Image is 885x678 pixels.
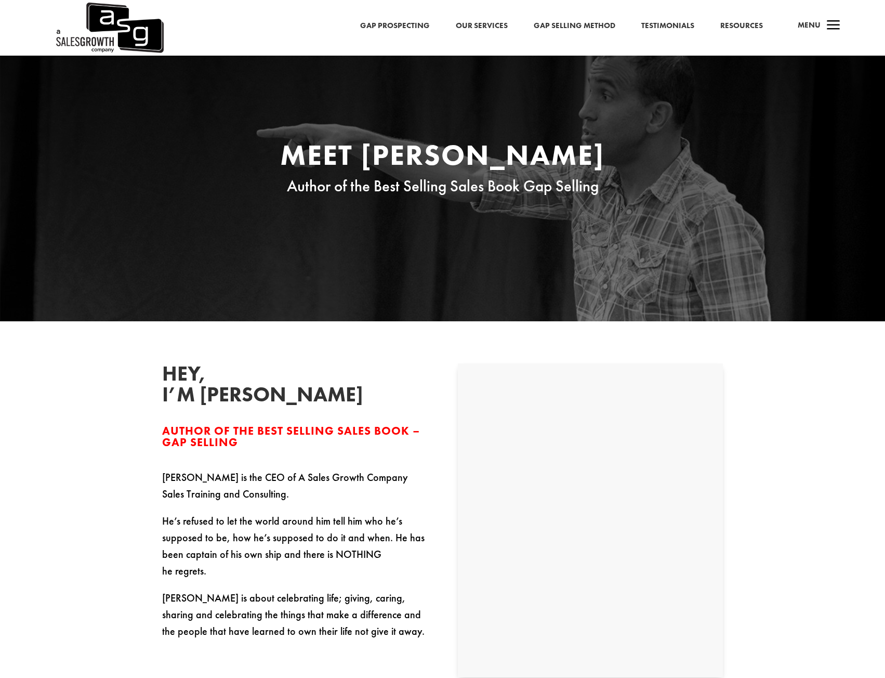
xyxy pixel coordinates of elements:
[360,19,430,33] a: Gap Prospecting
[245,140,640,175] h1: Meet [PERSON_NAME]
[720,19,763,33] a: Resources
[162,363,318,410] h2: Hey, I’m [PERSON_NAME]
[162,469,427,513] p: [PERSON_NAME] is the CEO of A Sales Growth Company Sales Training and Consulting.
[287,176,599,196] span: Author of the Best Selling Sales Book Gap Selling
[798,20,821,30] span: Menu
[534,19,615,33] a: Gap Selling Method
[823,16,844,36] span: a
[641,19,694,33] a: Testimonials
[162,423,420,450] span: Author of the Best Selling Sales Book – Gap Selling
[456,19,508,33] a: Our Services
[162,513,427,590] p: He’s refused to let the world around him tell him who he’s supposed to be, how he’s supposed to d...
[162,590,427,640] p: [PERSON_NAME] is about celebrating life; giving, caring, sharing and celebrating the things that ...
